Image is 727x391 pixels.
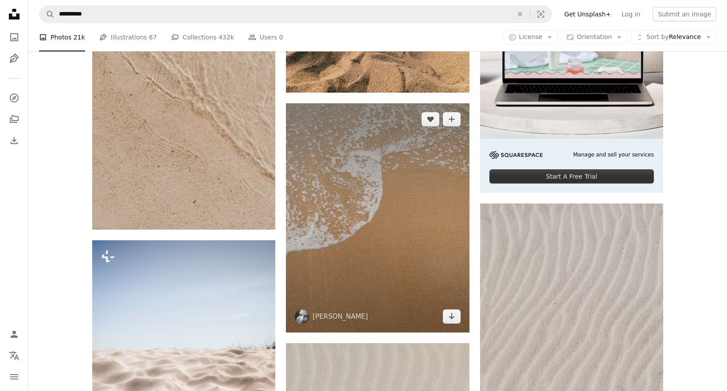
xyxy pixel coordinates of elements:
a: Download History [5,132,23,149]
a: a sandy beach with a blue sky in the background [92,374,275,382]
button: Search Unsplash [39,6,55,23]
span: 432k [219,32,234,42]
span: 67 [149,32,157,42]
button: License [504,30,558,44]
a: Photos [5,28,23,46]
button: Add to Collection [443,112,461,126]
button: Visual search [530,6,551,23]
button: Like [422,112,439,126]
button: Submit an image [653,7,716,21]
button: Clear [510,6,530,23]
a: Users 0 [248,23,283,51]
a: Explore [5,89,23,107]
span: 0 [279,32,283,42]
span: Orientation [577,33,612,40]
span: Manage and sell your services [573,151,654,159]
button: Menu [5,368,23,386]
a: Download [443,309,461,324]
a: Home — Unsplash [5,5,23,25]
a: Collections 432k [171,23,234,51]
a: [PERSON_NAME] [313,312,368,321]
a: Log in [616,7,645,21]
a: Illustrations 67 [99,23,157,51]
span: Sort by [646,33,668,40]
img: file-1705255347840-230a6ab5bca9image [489,151,543,159]
a: Collections [5,110,23,128]
img: a person walking along the beach with a surfboard [286,103,469,332]
img: Go to Ramya Palakurthy's profile [295,309,309,324]
button: Language [5,347,23,364]
a: white sand with shadow of person [480,337,663,345]
span: Relevance [646,33,701,42]
a: Illustrations [5,50,23,67]
span: License [519,33,543,40]
button: Orientation [561,30,627,44]
form: Find visuals sitewide [39,5,552,23]
div: Start A Free Trial [489,169,654,184]
a: a sandy beach with a wave coming in to shore [92,88,275,96]
a: Get Unsplash+ [559,7,616,21]
a: a person walking along the beach with a surfboard [286,214,469,222]
a: Log in / Sign up [5,325,23,343]
button: Sort byRelevance [631,30,716,44]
